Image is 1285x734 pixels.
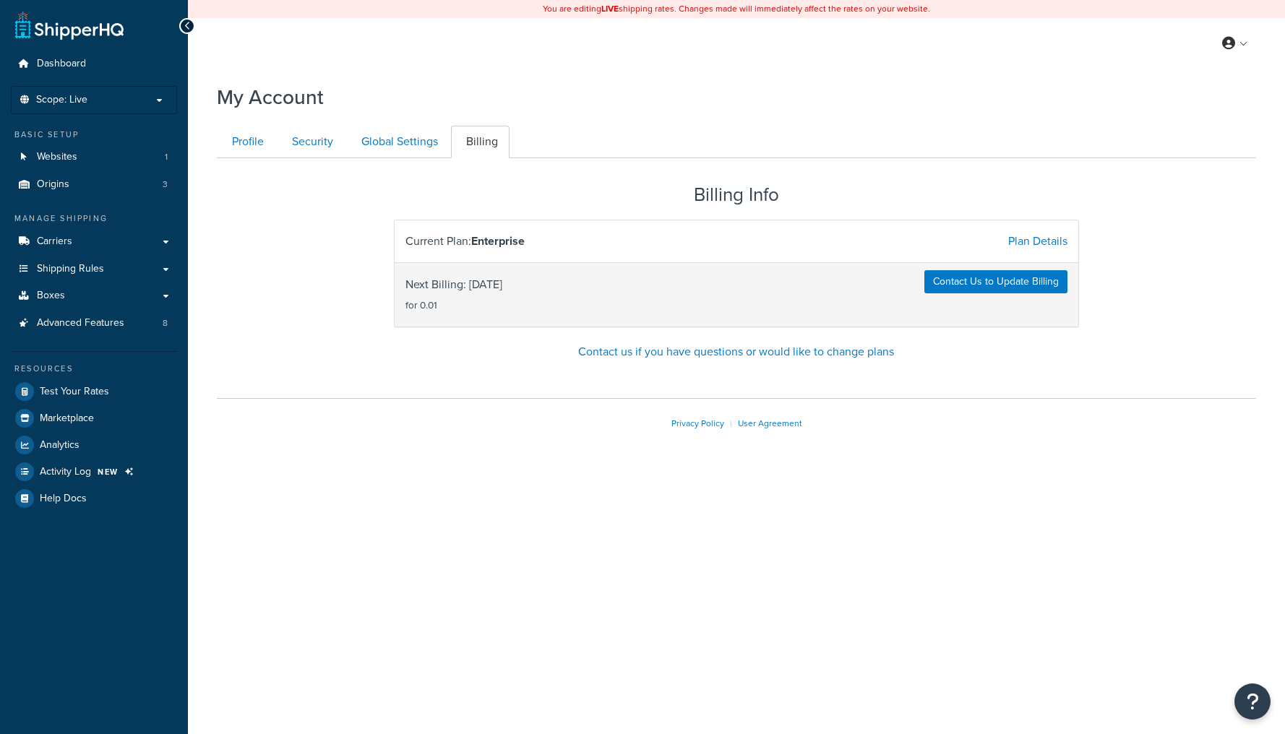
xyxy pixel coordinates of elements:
a: Shipping Rules [11,256,177,282]
span: NEW [98,466,119,478]
a: Contact Us to Update Billing [924,270,1067,293]
a: Boxes [11,282,177,309]
span: Carriers [37,236,72,248]
a: Websites 1 [11,144,177,170]
span: 3 [163,178,168,191]
span: Websites [37,151,77,163]
a: Advanced Features 8 [11,310,177,337]
a: Test Your Rates [11,379,177,405]
div: Resources [11,363,177,375]
span: Dashboard [37,58,86,70]
a: Global Settings [346,126,450,158]
a: Dashboard [11,51,177,77]
a: Security [277,126,345,158]
span: 8 [163,317,168,329]
a: User Agreement [738,417,802,430]
li: Advanced Features [11,310,177,337]
span: Marketplace [40,413,94,425]
button: Open Resource Center [1234,683,1271,720]
a: Marketplace [11,405,177,431]
a: Privacy Policy [671,417,724,430]
a: Help Docs [11,485,177,511]
span: Scope: Live [36,94,87,106]
span: Activity Log [40,466,91,478]
span: Test Your Rates [40,386,109,398]
a: Analytics [11,432,177,458]
strong: Enterprise [471,233,525,249]
a: ShipperHQ Home [15,11,124,40]
a: Billing [451,126,510,158]
span: Shipping Rules [37,263,104,275]
span: | [730,417,732,430]
span: Boxes [37,290,65,302]
span: Origins [37,178,69,191]
div: Current Plan: [395,231,736,251]
span: Next Billing: [DATE] [405,275,502,315]
span: Analytics [40,439,79,452]
b: LIVE [601,2,619,15]
li: Origins [11,171,177,198]
span: Help Docs [40,493,87,505]
a: Activity Log NEW [11,459,177,485]
a: Contact us if you have questions or would like to change plans [578,343,894,360]
h2: Billing Info [394,184,1080,205]
span: 1 [165,151,168,163]
li: Websites [11,144,177,170]
small: for 0.01 [405,298,437,312]
a: Carriers [11,228,177,255]
a: Plan Details [1008,233,1067,249]
span: Advanced Features [37,317,124,329]
div: Basic Setup [11,129,177,141]
a: Profile [217,126,275,158]
div: Manage Shipping [11,212,177,225]
h1: My Account [217,83,324,111]
a: Origins 3 [11,171,177,198]
li: Activity Log [11,459,177,485]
